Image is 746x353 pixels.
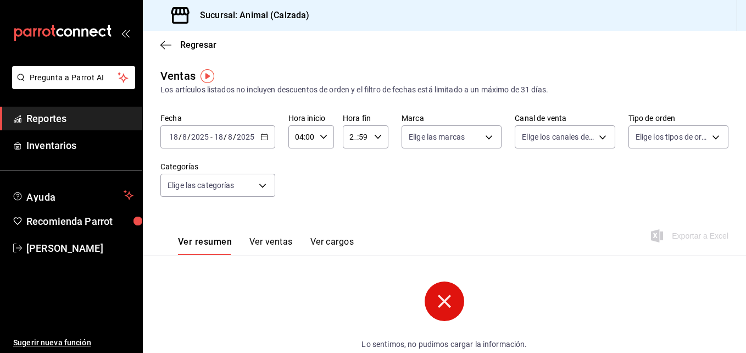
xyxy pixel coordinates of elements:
[515,114,615,122] label: Canal de venta
[160,114,275,122] label: Fecha
[636,131,708,142] span: Elige los tipos de orden
[160,163,275,170] label: Categorías
[160,84,728,96] div: Los artículos listados no incluyen descuentos de orden y el filtro de fechas está limitado a un m...
[201,69,214,83] img: Marcador de información sobre herramientas
[182,133,187,141] input: --
[210,133,213,141] span: -
[26,242,103,254] font: [PERSON_NAME]
[26,113,66,124] font: Reportes
[8,80,135,91] a: Pregunta a Parrot AI
[160,40,216,50] button: Regresar
[224,133,227,141] span: /
[13,338,91,347] font: Sugerir nueva función
[233,133,236,141] span: /
[522,131,594,142] span: Elige los canales de venta
[26,140,76,151] font: Inventarios
[227,133,233,141] input: --
[288,114,334,122] label: Hora inicio
[26,216,113,227] font: Recomienda Parrot
[214,133,224,141] input: --
[187,133,191,141] span: /
[402,114,502,122] label: Marca
[628,114,728,122] label: Tipo de orden
[26,189,119,202] span: Ayuda
[343,114,388,122] label: Hora fin
[178,236,354,255] div: Pestañas de navegación
[249,236,293,255] button: Ver ventas
[169,133,179,141] input: --
[160,68,196,84] div: Ventas
[30,72,118,84] span: Pregunta a Parrot AI
[179,133,182,141] span: /
[236,133,255,141] input: ----
[191,133,209,141] input: ----
[409,131,465,142] span: Elige las marcas
[12,66,135,89] button: Pregunta a Parrot AI
[180,40,216,50] span: Regresar
[293,339,596,350] p: Lo sentimos, no pudimos cargar la información.
[310,236,354,255] button: Ver cargos
[121,29,130,37] button: open_drawer_menu
[191,9,309,22] h3: Sucursal: Animal (Calzada)
[168,180,235,191] span: Elige las categorías
[178,236,232,247] font: Ver resumen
